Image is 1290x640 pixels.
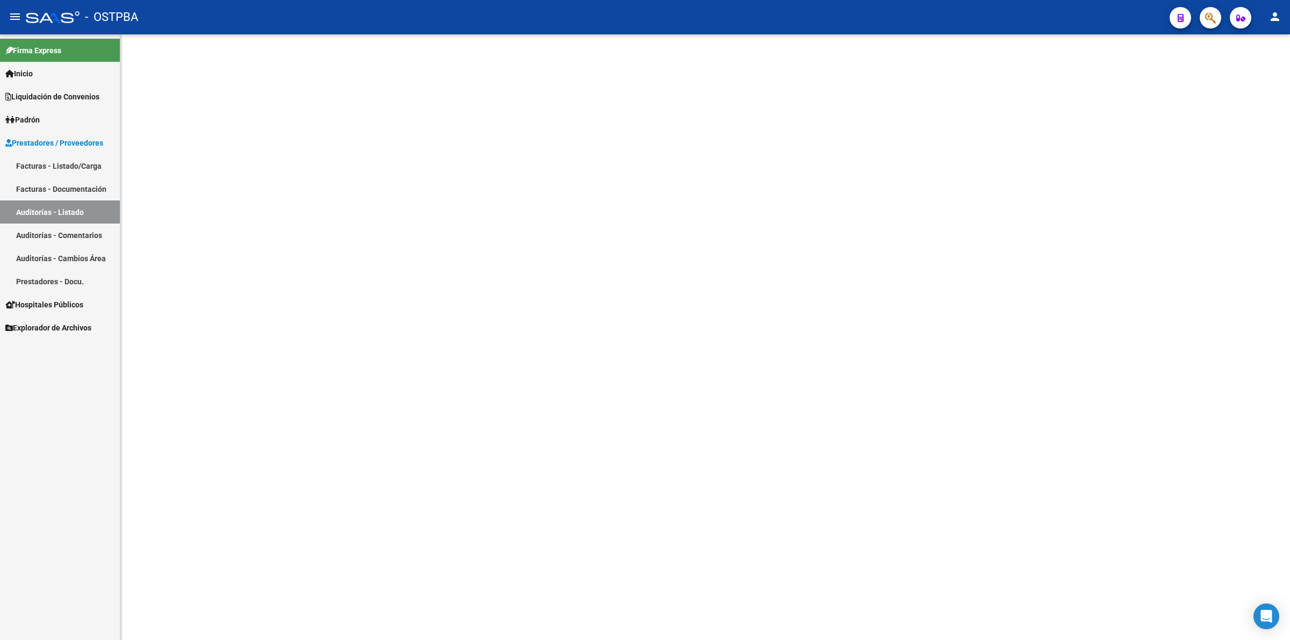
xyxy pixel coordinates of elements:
span: Liquidación de Convenios [5,91,99,103]
span: Hospitales Públicos [5,299,83,311]
span: - OSTPBA [85,5,138,29]
mat-icon: menu [9,10,21,23]
span: Explorador de Archivos [5,322,91,334]
span: Prestadores / Proveedores [5,137,103,149]
mat-icon: person [1268,10,1281,23]
span: Firma Express [5,45,61,56]
span: Padrón [5,114,40,126]
span: Inicio [5,68,33,80]
div: Open Intercom Messenger [1253,603,1279,629]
